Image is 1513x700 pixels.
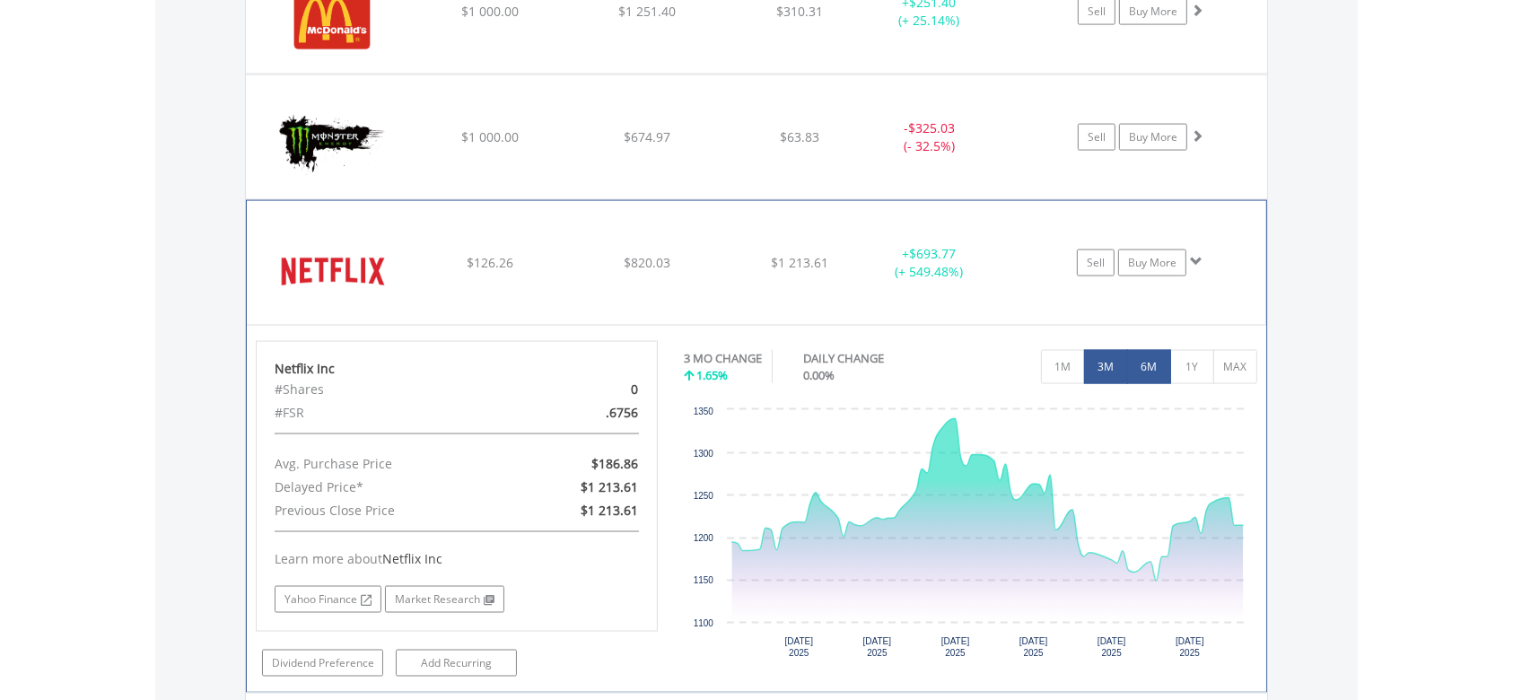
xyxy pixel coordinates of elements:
button: MAX [1213,350,1257,384]
div: DAILY CHANGE [804,350,948,367]
div: Avg. Purchase Price [261,452,521,476]
span: $1 213.61 [581,502,638,519]
span: $1 213.61 [581,478,638,495]
a: Buy More [1118,249,1186,276]
div: Delayed Price* [261,476,521,499]
text: 1250 [693,491,713,501]
span: $126.26 [467,254,513,271]
span: 0.00% [804,367,835,383]
text: [DATE] 2025 [862,636,891,658]
a: Add Recurring [396,650,517,677]
img: EQU.US.MNST.png [255,98,409,195]
div: .6756 [521,401,652,424]
button: 3M [1084,350,1128,384]
text: [DATE] 2025 [1019,636,1047,658]
span: $1 000.00 [461,3,519,20]
span: $310.31 [776,3,823,20]
a: Dividend Preference [262,650,383,677]
span: $1 251.40 [618,3,676,20]
span: $693.77 [909,245,956,262]
div: - (- 32.5%) [861,119,997,155]
span: $820.03 [624,254,670,271]
text: [DATE] 2025 [784,636,813,658]
text: 1200 [693,533,713,543]
div: + (+ 549.48%) [861,245,996,281]
text: 1300 [693,449,713,459]
img: EQU.US.NFLX.png [256,223,410,320]
text: 1150 [693,575,713,585]
div: #FSR [261,401,521,424]
div: Learn more about [275,550,639,568]
div: 3 MO CHANGE [685,350,763,367]
text: [DATE] 2025 [1098,636,1126,658]
text: 1100 [693,618,713,628]
a: Sell [1078,124,1115,151]
span: $674.97 [624,128,670,145]
span: 1.65% [697,367,729,383]
text: [DATE] 2025 [940,636,969,658]
div: Chart. Highcharts interactive chart. [685,401,1258,670]
span: $186.86 [591,455,638,472]
text: [DATE] 2025 [1176,636,1204,658]
div: #Shares [261,378,521,401]
a: Yahoo Finance [275,586,381,613]
a: Market Research [385,586,504,613]
span: Netflix Inc [382,550,442,567]
button: 6M [1127,350,1171,384]
span: $63.83 [780,128,819,145]
div: Previous Close Price [261,499,521,522]
span: $325.03 [908,119,955,136]
button: 1Y [1170,350,1214,384]
div: Netflix Inc [275,360,639,378]
span: $1 000.00 [461,128,519,145]
button: 1M [1041,350,1085,384]
span: $1 213.61 [771,254,828,271]
div: 0 [521,378,652,401]
a: Sell [1077,249,1115,276]
a: Buy More [1119,124,1187,151]
text: 1350 [693,407,713,416]
svg: Interactive chart [685,401,1257,670]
